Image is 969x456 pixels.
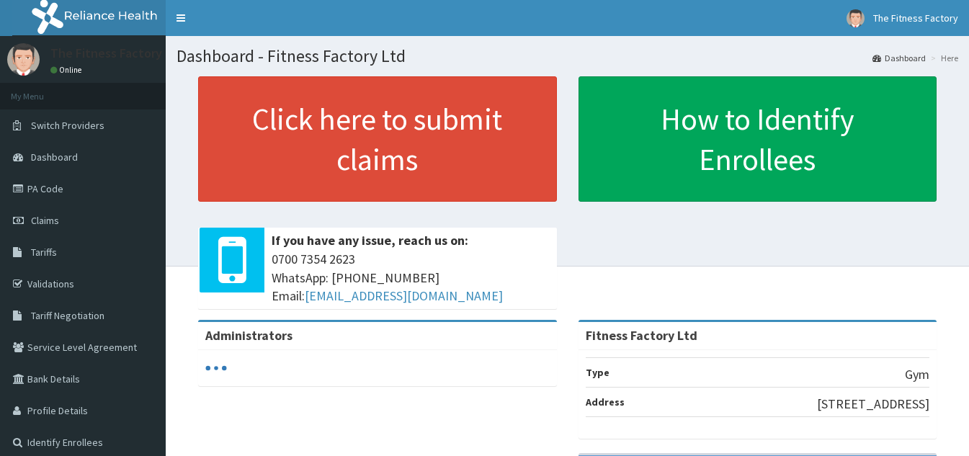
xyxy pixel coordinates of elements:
[50,47,162,60] p: The Fitness Factory
[50,65,85,75] a: Online
[872,52,926,64] a: Dashboard
[905,365,929,384] p: Gym
[205,357,227,379] svg: audio-loading
[586,395,625,408] b: Address
[817,395,929,413] p: [STREET_ADDRESS]
[205,327,293,344] b: Administrators
[586,327,697,344] strong: Fitness Factory Ltd
[31,246,57,259] span: Tariffs
[579,76,937,202] a: How to Identify Enrollees
[873,12,958,24] span: The Fitness Factory
[177,47,958,66] h1: Dashboard - Fitness Factory Ltd
[31,151,78,164] span: Dashboard
[198,76,557,202] a: Click here to submit claims
[31,214,59,227] span: Claims
[31,309,104,322] span: Tariff Negotiation
[7,43,40,76] img: User Image
[586,366,609,379] b: Type
[272,250,550,305] span: 0700 7354 2623 WhatsApp: [PHONE_NUMBER] Email:
[272,232,468,249] b: If you have any issue, reach us on:
[305,287,503,304] a: [EMAIL_ADDRESS][DOMAIN_NAME]
[927,52,958,64] li: Here
[31,119,104,132] span: Switch Providers
[847,9,865,27] img: User Image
